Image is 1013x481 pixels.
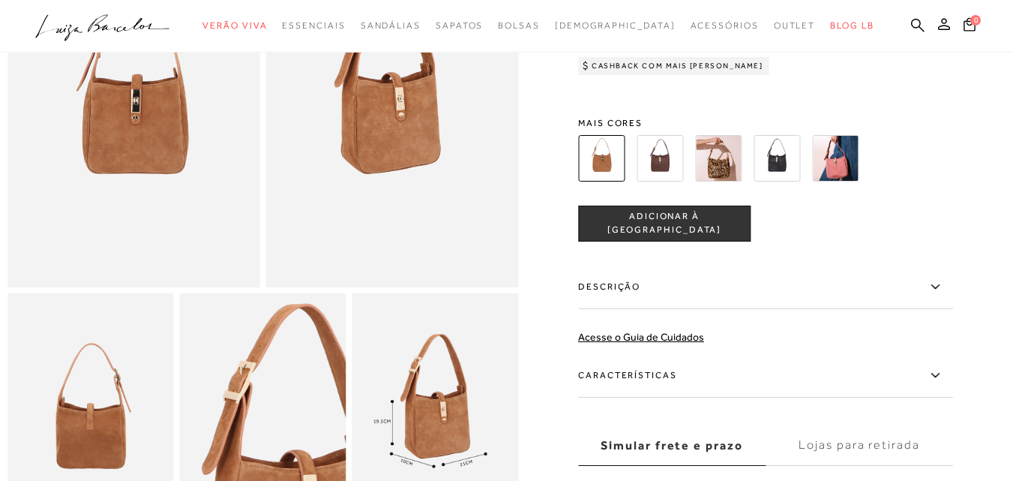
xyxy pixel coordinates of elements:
span: Verão Viva [202,20,267,31]
button: ADICIONAR À [GEOGRAPHIC_DATA] [578,206,751,242]
label: Descrição [578,266,953,309]
a: BLOG LB [830,12,874,40]
label: Lojas para retirada [766,425,953,466]
a: noSubCategoriesText [555,12,676,40]
span: Sapatos [436,20,483,31]
span: [DEMOGRAPHIC_DATA] [555,20,676,31]
img: BOLSA PEQUENA EM COURO CAFÉ COM FECHO DOURADO E ALÇA REGULÁVEL [637,135,683,182]
img: BOLSA PEQUENA EM COURO ONÇA COM FECHO DOURADO E ALÇA REGULÁVEL [695,135,742,182]
span: Mais cores [578,119,953,128]
a: noSubCategoriesText [361,12,421,40]
a: Acesse o Guia de Cuidados [578,331,704,343]
button: 0 [959,17,980,37]
a: noSubCategoriesText [436,12,483,40]
div: Cashback com Mais [PERSON_NAME] [578,57,769,75]
span: Bolsas [498,20,540,31]
span: Outlet [774,20,816,31]
a: noSubCategoriesText [498,12,540,40]
span: BLOG LB [830,20,874,31]
img: BOLSA PEQUENA EM COURO PRETO COM FECHO DOURADO E ALÇA REGULÁVEL [754,135,800,182]
span: Acessórios [691,20,759,31]
span: Essenciais [282,20,345,31]
span: Sandálias [361,20,421,31]
span: 0 [970,15,981,26]
a: noSubCategoriesText [774,12,816,40]
a: noSubCategoriesText [202,12,267,40]
span: ADICIONAR À [GEOGRAPHIC_DATA] [579,211,750,237]
img: BOLSA PEQUENA EM COURO ROSA QUARTZO COM FECHO DOURADO E ALÇA REGULÁVEL [812,135,859,182]
img: BOLSA PEQUENA EM CAMURÇA CARAMELO COM FECHO DOURADO E ALÇA REGULÁVEL [578,135,625,182]
a: noSubCategoriesText [282,12,345,40]
label: Simular frete e prazo [578,425,766,466]
label: Características [578,354,953,398]
a: noSubCategoriesText [691,12,759,40]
